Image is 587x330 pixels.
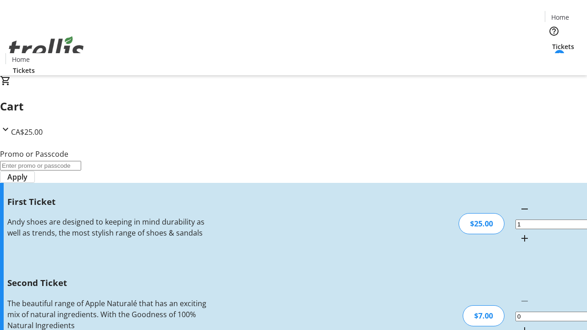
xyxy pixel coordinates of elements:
[551,12,569,22] span: Home
[7,171,28,182] span: Apply
[7,195,208,208] h3: First Ticket
[545,42,581,51] a: Tickets
[515,229,534,247] button: Increment by one
[515,200,534,218] button: Decrement by one
[6,26,87,72] img: Orient E2E Organization C2jr3sMsve's Logo
[11,127,43,137] span: CA$25.00
[7,216,208,238] div: Andy shoes are designed to keeping in mind durability as well as trends, the most stylish range o...
[13,66,35,75] span: Tickets
[545,51,563,70] button: Cart
[12,55,30,64] span: Home
[545,12,575,22] a: Home
[7,276,208,289] h3: Second Ticket
[6,66,42,75] a: Tickets
[6,55,35,64] a: Home
[545,22,563,40] button: Help
[459,213,504,234] div: $25.00
[463,305,504,326] div: $7.00
[552,42,574,51] span: Tickets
